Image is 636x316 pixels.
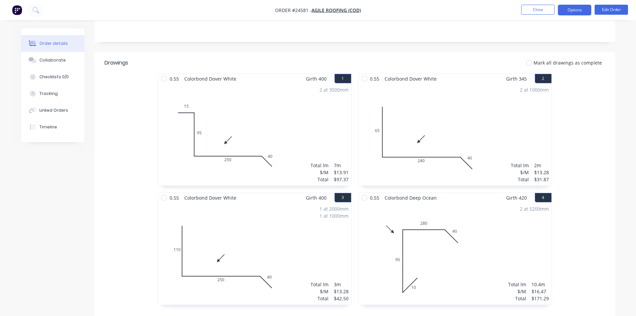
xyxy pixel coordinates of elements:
[158,203,351,305] div: 0110250401 at 2000mm1 at 1000mmTotal lm$/MTotal3m$13.28$42.50
[511,169,529,176] div: $/M
[320,205,349,212] div: 1 at 2000mm
[310,295,329,302] div: Total
[334,281,349,288] div: 3m
[39,74,69,80] div: Checklists 0/0
[334,162,349,169] div: 7m
[39,57,66,63] div: Collaborate
[359,203,552,305] div: 01090280402 at 5200mmTotal lm$/MTotal10.4m$16.47$171.29
[275,7,311,13] span: Order #24581 -
[521,5,555,15] button: Close
[534,169,549,176] div: $13.28
[104,59,128,67] div: Drawings
[534,59,602,66] span: Mark all drawings as complete
[335,193,351,202] button: 3
[167,193,182,203] span: 0.55
[310,162,329,169] div: Total lm
[158,84,351,186] div: 01595250402 at 3500mmTotal lm$/MTotal7m$13.91$97.37
[21,52,84,69] button: Collaborate
[382,193,439,203] span: Colorbond Deep Ocean
[532,288,549,295] div: $16.47
[306,74,327,84] span: Girth 400
[520,86,549,93] div: 2 at 1000mm
[511,162,529,169] div: Total lm
[310,176,329,183] div: Total
[506,193,527,203] span: Girth 420
[182,74,239,84] span: Colorbond Dover White
[532,281,549,288] div: 10.4m
[21,119,84,135] button: Timeline
[182,193,239,203] span: Colorbond Dover White
[535,74,552,83] button: 2
[367,193,382,203] span: 0.55
[167,74,182,84] span: 0.55
[508,295,526,302] div: Total
[21,35,84,52] button: Order details
[334,288,349,295] div: $13.28
[382,74,439,84] span: Colorbond Dover White
[335,74,351,83] button: 1
[21,102,84,119] button: Linked Orders
[334,295,349,302] div: $42.50
[508,288,526,295] div: $/M
[334,176,349,183] div: $97.37
[320,212,349,219] div: 1 at 1000mm
[310,169,329,176] div: $/M
[306,193,327,203] span: Girth 400
[359,84,552,186] div: 065240402 at 1000mmTotal lm$/MTotal2m$13.28$31.87
[21,85,84,102] button: Tracking
[311,7,361,13] a: Agile Roofing (COD)
[310,281,329,288] div: Total lm
[595,5,628,15] button: Edit Order
[534,162,549,169] div: 2m
[508,281,526,288] div: Total lm
[532,295,549,302] div: $171.29
[534,176,549,183] div: $31.87
[39,107,68,113] div: Linked Orders
[558,5,591,15] button: Options
[39,124,57,130] div: Timeline
[535,193,552,202] button: 4
[12,5,22,15] img: Factory
[320,86,349,93] div: 2 at 3500mm
[334,169,349,176] div: $13.91
[310,288,329,295] div: $/M
[39,40,68,46] div: Order details
[367,74,382,84] span: 0.55
[21,69,84,85] button: Checklists 0/0
[39,91,58,97] div: Tracking
[506,74,527,84] span: Girth 345
[511,176,529,183] div: Total
[520,205,549,212] div: 2 at 5200mm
